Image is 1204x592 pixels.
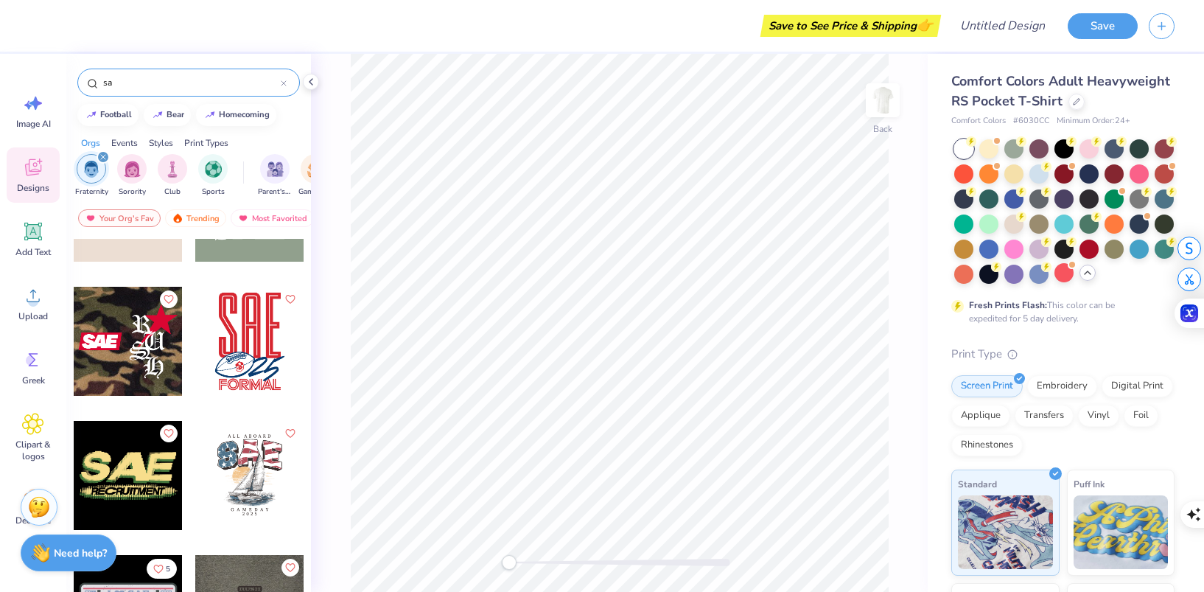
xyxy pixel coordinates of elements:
[951,115,1006,128] span: Comfort Colors
[1078,405,1119,427] div: Vinyl
[147,559,177,579] button: Like
[958,495,1053,569] img: Standard
[969,299,1150,325] div: This color can be expedited for 5 day delivery.
[231,209,314,227] div: Most Favorited
[152,111,164,119] img: trend_line.gif
[951,405,1010,427] div: Applique
[917,16,933,34] span: 👉
[1057,115,1130,128] span: Minimum Order: 24 +
[1074,476,1105,492] span: Puff Ink
[102,75,281,90] input: Try "Alpha"
[281,425,299,442] button: Like
[281,290,299,308] button: Like
[85,213,97,223] img: most_fav.gif
[1102,375,1173,397] div: Digital Print
[17,182,49,194] span: Designs
[22,375,45,386] span: Greek
[198,154,228,198] button: filter button
[124,161,141,178] img: Sorority Image
[951,346,1175,363] div: Print Type
[267,161,284,178] img: Parent's Weekend Image
[78,209,161,227] div: Your Org's Fav
[258,154,292,198] div: filter for Parent's Weekend
[196,104,276,126] button: homecoming
[9,439,57,462] span: Clipart & logos
[202,187,225,198] span: Sports
[184,136,228,150] div: Print Types
[198,154,228,198] div: filter for Sports
[1068,13,1138,39] button: Save
[1015,405,1074,427] div: Transfers
[298,154,332,198] button: filter button
[18,310,48,322] span: Upload
[167,111,184,119] div: bear
[764,15,937,37] div: Save to See Price & Shipping
[958,476,997,492] span: Standard
[149,136,173,150] div: Styles
[166,565,170,573] span: 5
[219,111,270,119] div: homecoming
[1074,495,1169,569] img: Puff Ink
[237,213,249,223] img: most_fav.gif
[85,111,97,119] img: trend_line.gif
[75,154,108,198] div: filter for Fraternity
[951,434,1023,456] div: Rhinestones
[298,154,332,198] div: filter for Game Day
[502,555,517,570] div: Accessibility label
[160,425,178,442] button: Like
[83,161,99,178] img: Fraternity Image
[873,122,892,136] div: Back
[1013,115,1049,128] span: # 6030CC
[81,136,100,150] div: Orgs
[117,154,147,198] div: filter for Sorority
[100,111,132,119] div: football
[144,104,191,126] button: bear
[111,136,138,150] div: Events
[307,161,324,178] img: Game Day Image
[75,154,108,198] button: filter button
[77,104,139,126] button: football
[258,154,292,198] button: filter button
[205,161,222,178] img: Sports Image
[75,187,108,198] span: Fraternity
[951,72,1170,110] span: Comfort Colors Adult Heavyweight RS Pocket T-Shirt
[951,375,1023,397] div: Screen Print
[281,559,299,577] button: Like
[158,154,187,198] button: filter button
[164,187,181,198] span: Club
[204,111,216,119] img: trend_line.gif
[54,546,107,560] strong: Need help?
[15,246,51,258] span: Add Text
[868,86,897,115] img: Back
[1124,405,1158,427] div: Foil
[172,213,183,223] img: trending.gif
[298,187,332,198] span: Game Day
[165,209,226,227] div: Trending
[948,11,1057,41] input: Untitled Design
[158,154,187,198] div: filter for Club
[15,515,51,526] span: Decorate
[16,118,51,130] span: Image AI
[258,187,292,198] span: Parent's Weekend
[117,154,147,198] button: filter button
[160,290,178,308] button: Like
[119,187,146,198] span: Sorority
[1027,375,1097,397] div: Embroidery
[969,299,1047,311] strong: Fresh Prints Flash:
[164,161,181,178] img: Club Image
